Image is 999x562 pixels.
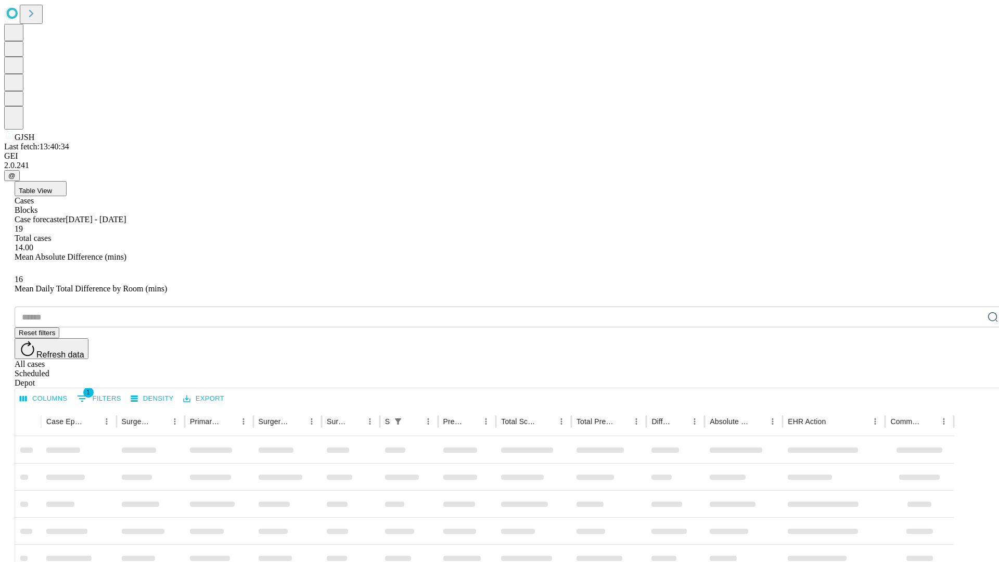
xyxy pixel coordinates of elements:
[46,417,84,426] div: Case Epic Id
[99,414,114,429] button: Menu
[15,181,67,196] button: Table View
[464,414,479,429] button: Sort
[66,215,126,224] span: [DATE] - [DATE]
[190,417,220,426] div: Primary Service
[17,391,70,407] button: Select columns
[15,338,88,359] button: Refresh data
[868,414,882,429] button: Menu
[385,417,390,426] div: Scheduled In Room Duration
[577,417,614,426] div: Total Predicted Duration
[4,170,20,181] button: @
[391,414,405,429] button: Show filters
[554,414,569,429] button: Menu
[36,350,84,359] span: Refresh data
[651,417,672,426] div: Difference
[85,414,99,429] button: Sort
[788,417,826,426] div: EHR Action
[765,414,780,429] button: Menu
[890,417,920,426] div: Comments
[406,414,421,429] button: Sort
[168,414,182,429] button: Menu
[15,215,66,224] span: Case forecaster
[614,414,629,429] button: Sort
[15,133,34,142] span: GJSH
[4,142,69,151] span: Last fetch: 13:40:34
[259,417,289,426] div: Surgery Name
[827,414,841,429] button: Sort
[751,414,765,429] button: Sort
[128,391,176,407] button: Density
[15,234,51,242] span: Total cases
[937,414,951,429] button: Menu
[443,417,464,426] div: Predicted In Room Duration
[122,417,152,426] div: Surgeon Name
[304,414,319,429] button: Menu
[629,414,644,429] button: Menu
[222,414,236,429] button: Sort
[710,417,750,426] div: Absolute Difference
[15,252,126,261] span: Mean Absolute Difference (mins)
[327,417,347,426] div: Surgery Date
[922,414,937,429] button: Sort
[348,414,363,429] button: Sort
[15,243,33,252] span: 14.00
[391,414,405,429] div: 1 active filter
[421,414,436,429] button: Menu
[501,417,539,426] div: Total Scheduled Duration
[74,390,124,407] button: Show filters
[8,172,16,180] span: @
[153,414,168,429] button: Sort
[19,329,55,337] span: Reset filters
[4,161,995,170] div: 2.0.241
[15,284,167,293] span: Mean Daily Total Difference by Room (mins)
[687,414,702,429] button: Menu
[479,414,493,429] button: Menu
[15,224,23,233] span: 19
[4,151,995,161] div: GEI
[290,414,304,429] button: Sort
[181,391,227,407] button: Export
[83,387,94,398] span: 1
[19,187,52,195] span: Table View
[15,327,59,338] button: Reset filters
[236,414,251,429] button: Menu
[15,275,23,284] span: 16
[673,414,687,429] button: Sort
[540,414,554,429] button: Sort
[363,414,377,429] button: Menu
